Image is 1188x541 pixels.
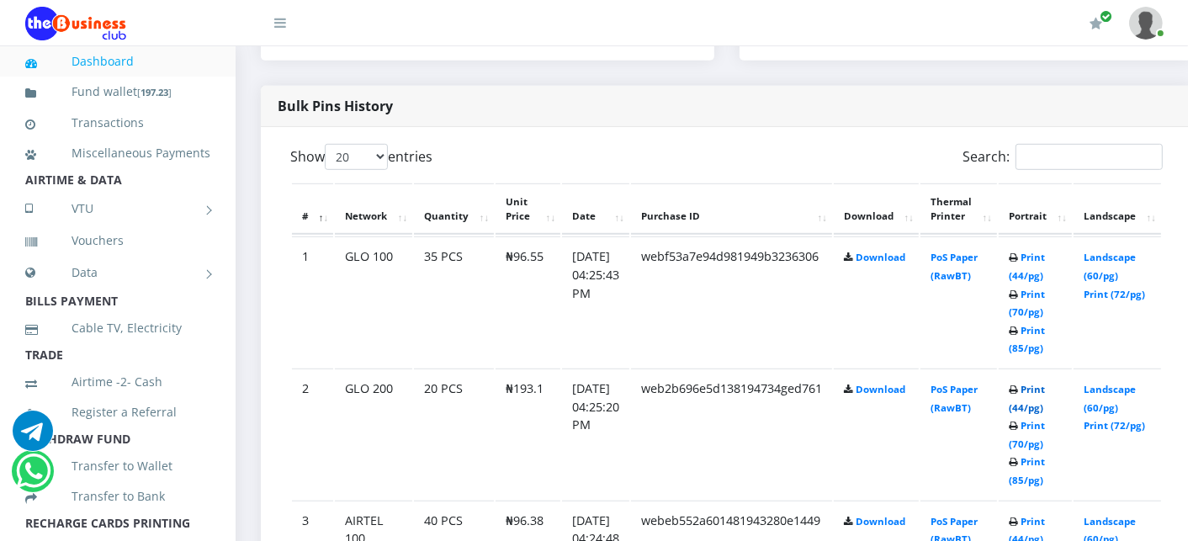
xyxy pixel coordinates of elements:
th: Portrait: activate to sort column ascending [999,183,1072,236]
td: 20 PCS [414,369,494,499]
a: Airtime -2- Cash [25,363,210,401]
th: Network: activate to sort column ascending [335,183,412,236]
td: ₦193.1 [496,369,560,499]
b: 197.23 [141,86,168,98]
a: Download [856,383,905,395]
a: PoS Paper (RawBT) [931,251,978,282]
a: Print (44/pg) [1009,383,1045,414]
td: GLO 100 [335,236,412,367]
small: [ ] [137,86,172,98]
th: Quantity: activate to sort column ascending [414,183,494,236]
a: Landscape (60/pg) [1084,383,1136,414]
a: Print (72/pg) [1084,288,1145,300]
select: Showentries [325,144,388,170]
th: Purchase ID: activate to sort column ascending [631,183,832,236]
span: Renew/Upgrade Subscription [1100,10,1112,23]
a: Print (70/pg) [1009,419,1045,450]
a: Download [856,251,905,263]
th: Thermal Printer: activate to sort column ascending [920,183,997,236]
a: Vouchers [25,221,210,260]
td: webf53a7e94d981949b3236306 [631,236,832,367]
img: User [1129,7,1163,40]
a: Transactions [25,103,210,142]
a: Landscape (60/pg) [1084,251,1136,282]
a: Print (72/pg) [1084,419,1145,432]
td: [DATE] 04:25:43 PM [562,236,629,367]
a: Miscellaneous Payments [25,134,210,172]
a: Chat for support [13,423,53,451]
i: Renew/Upgrade Subscription [1090,17,1102,30]
img: Logo [25,7,126,40]
a: Data [25,252,210,294]
strong: Bulk Pins History [278,97,393,115]
td: [DATE] 04:25:20 PM [562,369,629,499]
a: Dashboard [25,42,210,81]
label: Show entries [290,144,432,170]
input: Search: [1016,144,1163,170]
td: 1 [292,236,333,367]
a: Transfer to Wallet [25,447,210,485]
a: Chat for support [16,464,50,491]
td: ₦96.55 [496,236,560,367]
th: Date: activate to sort column ascending [562,183,629,236]
a: Register a Referral [25,393,210,432]
label: Search: [963,144,1163,170]
a: Transfer to Bank [25,477,210,516]
th: Landscape: activate to sort column ascending [1074,183,1161,236]
a: Fund wallet[197.23] [25,72,210,112]
a: PoS Paper (RawBT) [931,383,978,414]
a: Cable TV, Electricity [25,309,210,347]
th: Unit Price: activate to sort column ascending [496,183,560,236]
a: Print (85/pg) [1009,455,1045,486]
a: VTU [25,188,210,230]
a: Download [856,515,905,528]
th: #: activate to sort column descending [292,183,333,236]
a: Print (70/pg) [1009,288,1045,319]
a: Print (85/pg) [1009,324,1045,355]
td: 35 PCS [414,236,494,367]
th: Download: activate to sort column ascending [834,183,919,236]
a: Print (44/pg) [1009,251,1045,282]
td: 2 [292,369,333,499]
td: GLO 200 [335,369,412,499]
td: web2b696e5d138194734ged761 [631,369,832,499]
